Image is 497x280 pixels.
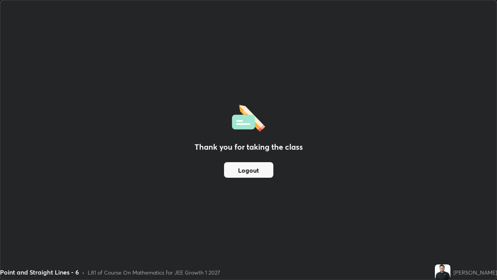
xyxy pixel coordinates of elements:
h2: Thank you for taking the class [195,141,303,153]
div: • [82,268,85,276]
div: L81 of Course On Mathematics for JEE Growth 1 2027 [88,268,220,276]
img: b4f817cce9984ba09e1777588c900f31.jpg [435,264,450,280]
img: offlineFeedback.1438e8b3.svg [232,102,265,132]
div: [PERSON_NAME] [454,268,497,276]
button: Logout [224,162,273,178]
